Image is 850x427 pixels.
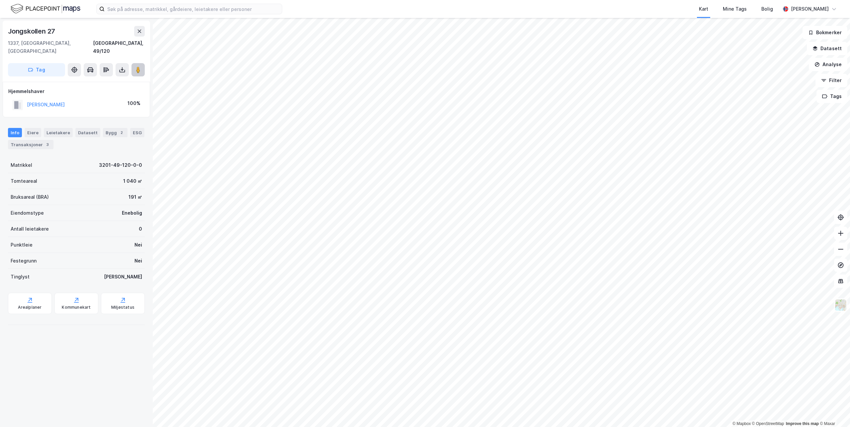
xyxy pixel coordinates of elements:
button: Tags [816,90,847,103]
div: Punktleie [11,241,33,249]
div: Tomteareal [11,177,37,185]
div: 100% [127,99,140,107]
div: 3201-49-120-0-0 [99,161,142,169]
div: Miljøstatus [111,305,134,310]
a: Mapbox [732,421,751,426]
div: Bolig [761,5,773,13]
div: Bruksareal (BRA) [11,193,49,201]
div: 1 040 ㎡ [123,177,142,185]
button: Tag [8,63,65,76]
button: Datasett [807,42,847,55]
div: Leietakere [44,128,73,137]
img: Z [834,299,847,311]
div: Eiere [25,128,41,137]
iframe: Chat Widget [817,395,850,427]
div: Mine Tags [723,5,747,13]
div: Antall leietakere [11,225,49,233]
div: [GEOGRAPHIC_DATA], 49/120 [93,39,145,55]
button: Bokmerker [803,26,847,39]
a: OpenStreetMap [752,421,784,426]
div: 191 ㎡ [128,193,142,201]
div: Kommunekart [62,305,91,310]
div: [PERSON_NAME] [104,273,142,281]
button: Analyse [809,58,847,71]
div: Festegrunn [11,257,37,265]
div: Arealplaner [18,305,42,310]
a: Improve this map [786,421,819,426]
div: Matrikkel [11,161,32,169]
div: Jongskollen 27 [8,26,56,37]
div: Nei [134,257,142,265]
div: Kontrollprogram for chat [817,395,850,427]
img: logo.f888ab2527a4732fd821a326f86c7f29.svg [11,3,80,15]
div: Nei [134,241,142,249]
div: Kart [699,5,708,13]
div: [PERSON_NAME] [791,5,829,13]
div: Eiendomstype [11,209,44,217]
div: 0 [139,225,142,233]
div: Hjemmelshaver [8,87,144,95]
div: Bygg [103,128,127,137]
input: Søk på adresse, matrikkel, gårdeiere, leietakere eller personer [105,4,282,14]
div: 2 [118,129,125,136]
div: Tinglyst [11,273,30,281]
div: Transaksjoner [8,140,53,149]
div: Info [8,128,22,137]
div: 3 [44,141,51,148]
div: Datasett [75,128,100,137]
div: Enebolig [122,209,142,217]
div: 1337, [GEOGRAPHIC_DATA], [GEOGRAPHIC_DATA] [8,39,93,55]
div: ESG [130,128,144,137]
button: Filter [815,74,847,87]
